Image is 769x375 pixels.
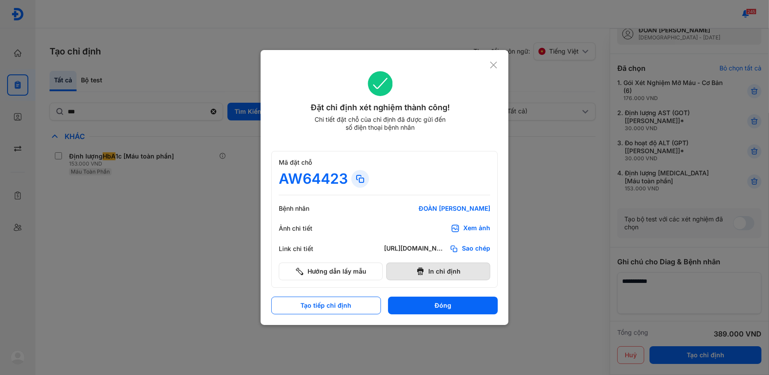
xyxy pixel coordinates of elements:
[279,245,332,253] div: Link chi tiết
[271,297,381,314] button: Tạo tiếp chỉ định
[279,263,383,280] button: Hướng dẫn lấy mẫu
[279,205,332,213] div: Bệnh nhân
[386,263,490,280] button: In chỉ định
[311,116,450,131] div: Chi tiết đặt chỗ của chỉ định đã được gửi đến số điện thoại bệnh nhân
[462,244,490,253] span: Sao chép
[384,244,446,253] div: [URL][DOMAIN_NAME]
[279,159,490,166] div: Mã đặt chỗ
[279,170,348,188] div: AW64423
[463,224,490,233] div: Xem ảnh
[279,224,332,232] div: Ảnh chi tiết
[271,101,489,114] div: Đặt chỉ định xét nghiệm thành công!
[388,297,498,314] button: Đóng
[384,205,490,213] div: ĐOÀN [PERSON_NAME]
